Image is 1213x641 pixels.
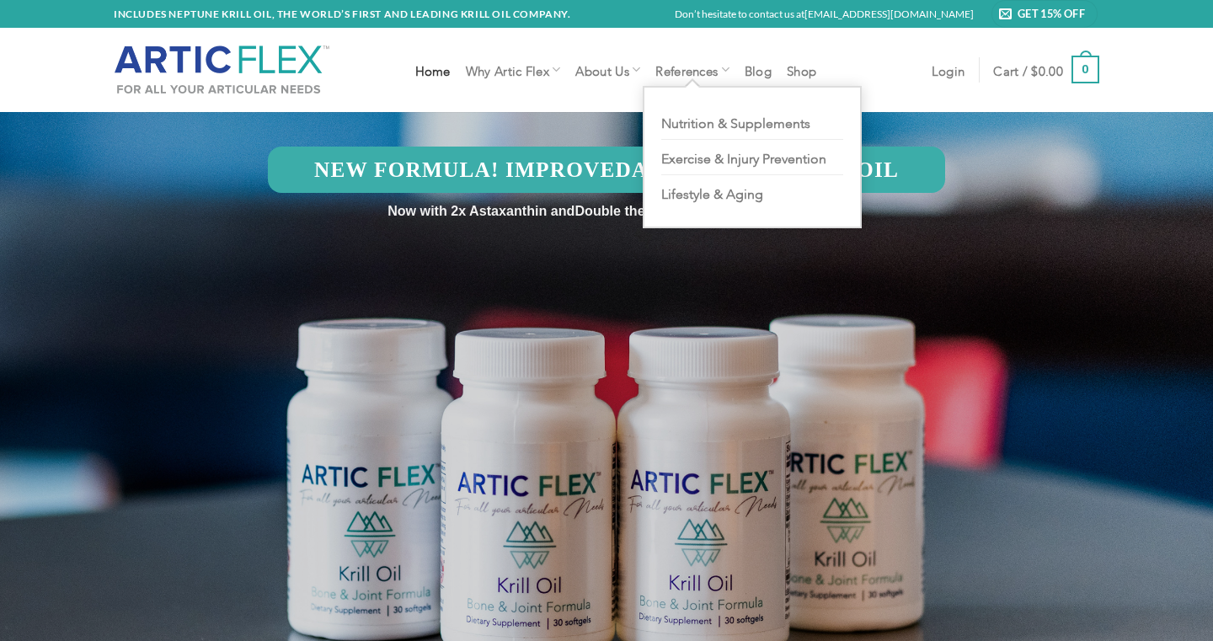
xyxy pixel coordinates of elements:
[661,175,843,210] a: Lifestyle & Aging
[387,203,574,218] span: Now with 2x Astaxanthin and
[993,44,1099,96] a: Cart / $0.00 0
[466,53,561,86] a: Why Artic Flex
[1018,5,1091,22] span: Get 15% Off
[632,158,899,181] strong: Artic Flex Krill Oil
[745,55,772,85] a: Blog
[655,53,729,86] a: References
[661,104,843,140] a: Nutrition & Supplements
[661,140,843,175] a: Exercise & Injury Prevention
[932,55,965,85] a: Login
[993,63,1063,77] span: Cart /
[804,8,974,20] a: [EMAIL_ADDRESS][DOMAIN_NAME]
[932,63,965,77] span: Login
[114,8,571,20] strong: INCLUDES NEPTUNE KRILL OIL, THE WORLD’S FIRST AND LEADING KRILL OIL COMPANY.
[1071,56,1099,83] strong: 0
[675,6,974,22] p: Don’t hesitate to contact us at
[314,158,632,181] strong: New Formula! Improved
[787,55,816,85] a: Shop
[574,203,825,218] span: Double the DHA for Enhanced Benefits
[1031,67,1063,73] bdi: 0.00
[114,45,330,95] img: Artic Flex
[415,55,451,85] a: Home
[1031,67,1038,73] span: $
[575,53,640,86] a: About Us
